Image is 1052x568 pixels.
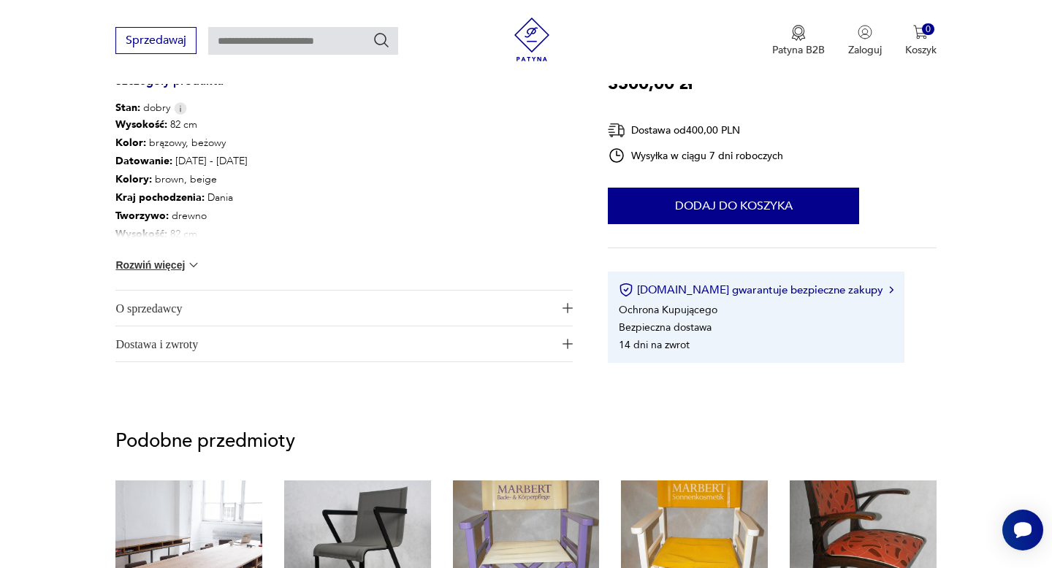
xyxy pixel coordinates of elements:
p: [DATE] - [DATE] [115,152,248,170]
li: 14 dni na zwrot [619,337,690,351]
b: Kolory : [115,172,152,186]
button: Dodaj do koszyka [608,188,859,224]
img: chevron down [186,258,201,272]
div: Dostawa od 400,00 PLN [608,121,783,139]
p: brązowy, beżowy [115,134,248,152]
img: Info icon [174,102,187,115]
b: Datowanie : [115,154,172,168]
button: Sprzedawaj [115,27,197,54]
button: 0Koszyk [905,25,937,57]
img: Patyna - sklep z meblami i dekoracjami vintage [510,18,554,61]
a: Sprzedawaj [115,37,197,47]
img: Ikona plusa [563,303,573,313]
p: brown, beige [115,170,248,188]
a: Ikona medaluPatyna B2B [772,25,825,57]
b: Kraj pochodzenia : [115,191,205,204]
button: [DOMAIN_NAME] gwarantuje bezpieczne zakupy [619,283,893,297]
p: Zaloguj [848,43,882,57]
p: Podobne przedmioty [115,432,936,450]
p: Koszyk [905,43,937,57]
b: Wysokość : [115,227,167,241]
button: Szukaj [373,31,390,49]
span: dobry [115,101,170,115]
b: Kolor: [115,136,146,150]
span: Dostawa i zwroty [115,326,552,361]
div: Wysyłka w ciągu 7 dni roboczych [608,147,783,164]
button: Patyna B2B [772,25,825,57]
img: Ikona certyfikatu [619,283,633,297]
button: Rozwiń więcej [115,258,200,272]
li: Bezpieczna dostawa [619,320,712,334]
button: Ikona plusaDostawa i zwroty [115,326,573,361]
span: O sprzedawcy [115,291,552,326]
img: Ikona strzałki w prawo [889,286,893,293]
p: Patyna B2B [772,43,825,57]
img: Ikona plusa [563,339,573,349]
h3: Szczegóły produktu [115,77,573,101]
b: Stan: [115,101,140,115]
li: Ochrona Kupującego [619,302,717,316]
button: Ikona plusaO sprzedawcy [115,291,573,326]
button: Zaloguj [848,25,882,57]
p: Dania [115,188,248,207]
p: 82 cm [115,115,248,134]
b: Wysokość : [115,118,167,131]
img: Ikona koszyka [913,25,928,39]
p: drewno [115,207,248,225]
img: Ikonka użytkownika [858,25,872,39]
p: 82 cm [115,225,248,243]
div: 0 [922,23,934,36]
iframe: Smartsupp widget button [1002,510,1043,550]
img: Ikona dostawy [608,121,625,139]
b: Tworzywo : [115,209,169,223]
img: Ikona medalu [791,25,806,41]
